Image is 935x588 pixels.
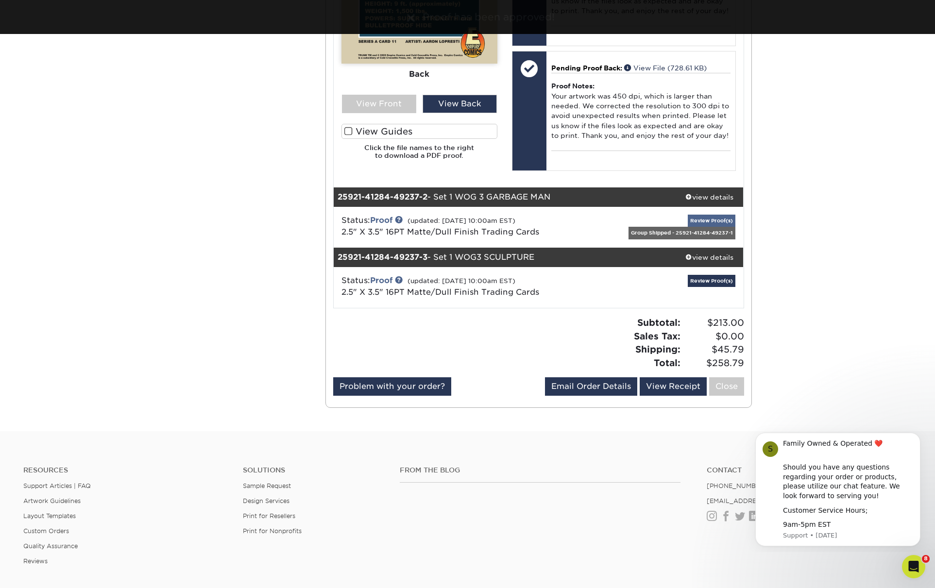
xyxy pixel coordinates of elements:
[334,215,607,238] div: Status:
[637,317,680,328] strong: Subtotal:
[683,343,744,356] span: $45.79
[423,95,497,113] div: View Back
[334,248,675,267] div: - Set 1 WOG3 SCULPTURE
[243,482,291,489] a: Sample Request
[683,356,744,370] span: $258.79
[23,542,78,550] a: Quality Assurance
[551,64,622,72] span: Pending Proof Back:
[688,215,735,227] a: Review Proof(s)
[683,316,744,330] span: $213.00
[640,377,707,396] a: View Receipt
[709,377,744,396] a: Close
[23,466,228,474] h4: Resources
[243,466,385,474] h4: Solutions
[23,527,69,535] a: Custom Orders
[341,287,539,297] a: 2.5" X 3.5" 16PT Matte/Dull Finish Trading Cards
[341,124,497,139] label: View Guides
[683,330,744,343] span: $0.00
[635,344,680,354] strong: Shipping:
[675,187,744,207] a: view details
[334,275,607,298] div: Status:
[341,227,539,236] a: 2.5" X 3.5" 16PT Matte/Dull Finish Trading Cards
[338,252,427,262] strong: 25921-41284-49237-3
[707,466,912,474] a: Contact
[333,377,451,396] a: Problem with your order?
[654,357,680,368] strong: Total:
[741,424,935,552] iframe: Intercom notifications message
[408,217,515,224] small: (updated: [DATE] 10:00am EST)
[634,331,680,341] strong: Sales Tax:
[342,95,416,113] div: View Front
[243,497,289,504] a: Design Services
[707,482,767,489] a: [PHONE_NUMBER]
[338,192,427,202] strong: 25921-41284-49237-2
[23,512,76,520] a: Layout Templates
[341,64,497,85] div: Back
[23,497,81,504] a: Artwork Guidelines
[23,557,48,565] a: Reviews
[551,73,731,151] div: Your artwork was 450 dpi, which is larger than needed. We corrected the resolution to 300 dpi to ...
[688,275,735,287] a: Review Proof(s)
[707,497,823,504] a: [EMAIL_ADDRESS][DOMAIN_NAME]
[629,227,735,239] div: Group Shipped - 25921-41284-49237-1
[243,527,302,535] a: Print for Nonprofits
[922,555,930,563] span: 8
[243,512,295,520] a: Print for Resellers
[423,11,555,23] span: Proof has been approved!
[675,248,744,267] a: view details
[675,252,744,262] div: view details
[624,64,707,72] a: View File (728.61 KB)
[545,377,637,396] a: Email Order Details
[407,14,415,22] img: close
[370,216,392,225] a: Proof
[902,555,925,578] iframe: Intercom live chat
[334,187,675,207] div: - Set 1 WOG 3 GARBAGE MAN
[551,82,595,90] strong: Proof Notes:
[400,466,681,474] h4: From the Blog
[23,482,91,489] a: Support Articles | FAQ
[408,277,515,285] small: (updated: [DATE] 10:00am EST)
[675,192,744,202] div: view details
[370,276,392,285] a: Proof
[341,144,497,168] h6: Click the file names to the right to download a PDF proof.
